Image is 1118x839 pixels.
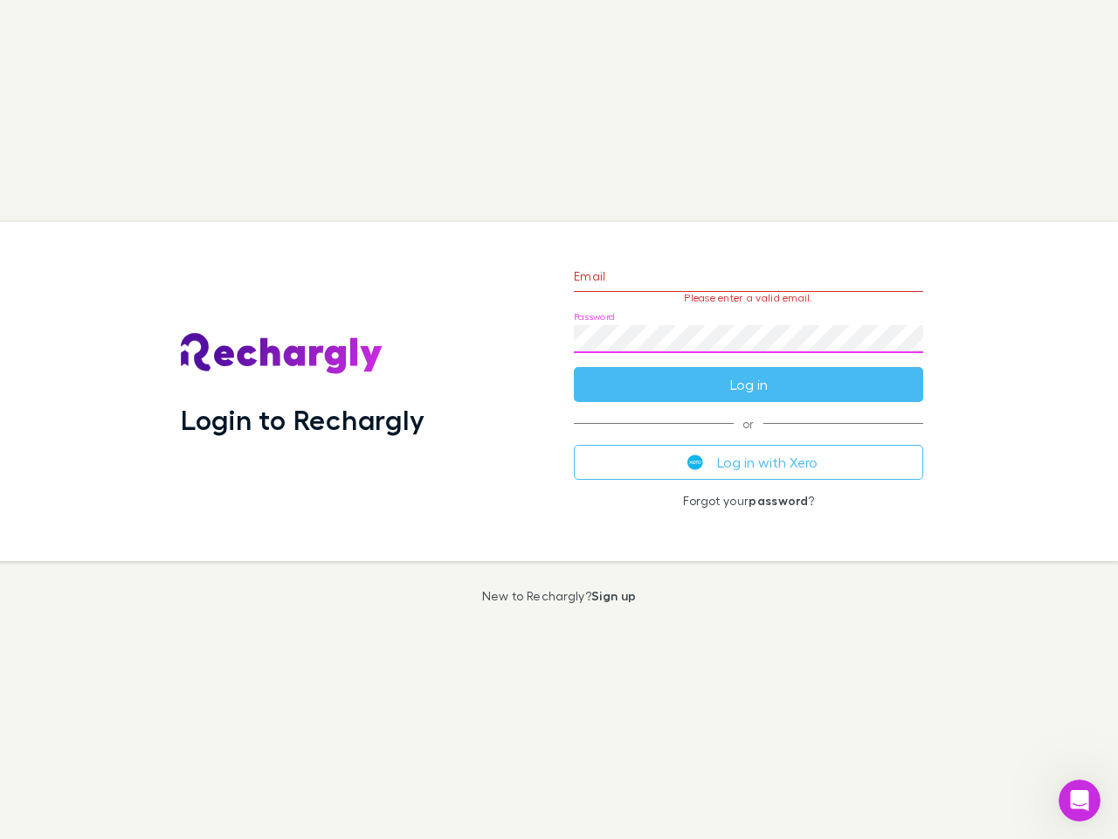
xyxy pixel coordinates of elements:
[749,493,808,508] a: password
[574,494,923,508] p: Forgot your ?
[591,588,636,603] a: Sign up
[574,367,923,402] button: Log in
[181,333,383,375] img: Rechargly's Logo
[687,454,703,470] img: Xero's logo
[181,403,424,436] h1: Login to Rechargly
[1059,780,1101,822] iframe: Intercom live chat
[482,589,637,603] p: New to Rechargly?
[574,292,923,304] p: Please enter a valid email.
[574,423,923,424] span: or
[574,445,923,480] button: Log in with Xero
[574,310,615,323] label: Password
